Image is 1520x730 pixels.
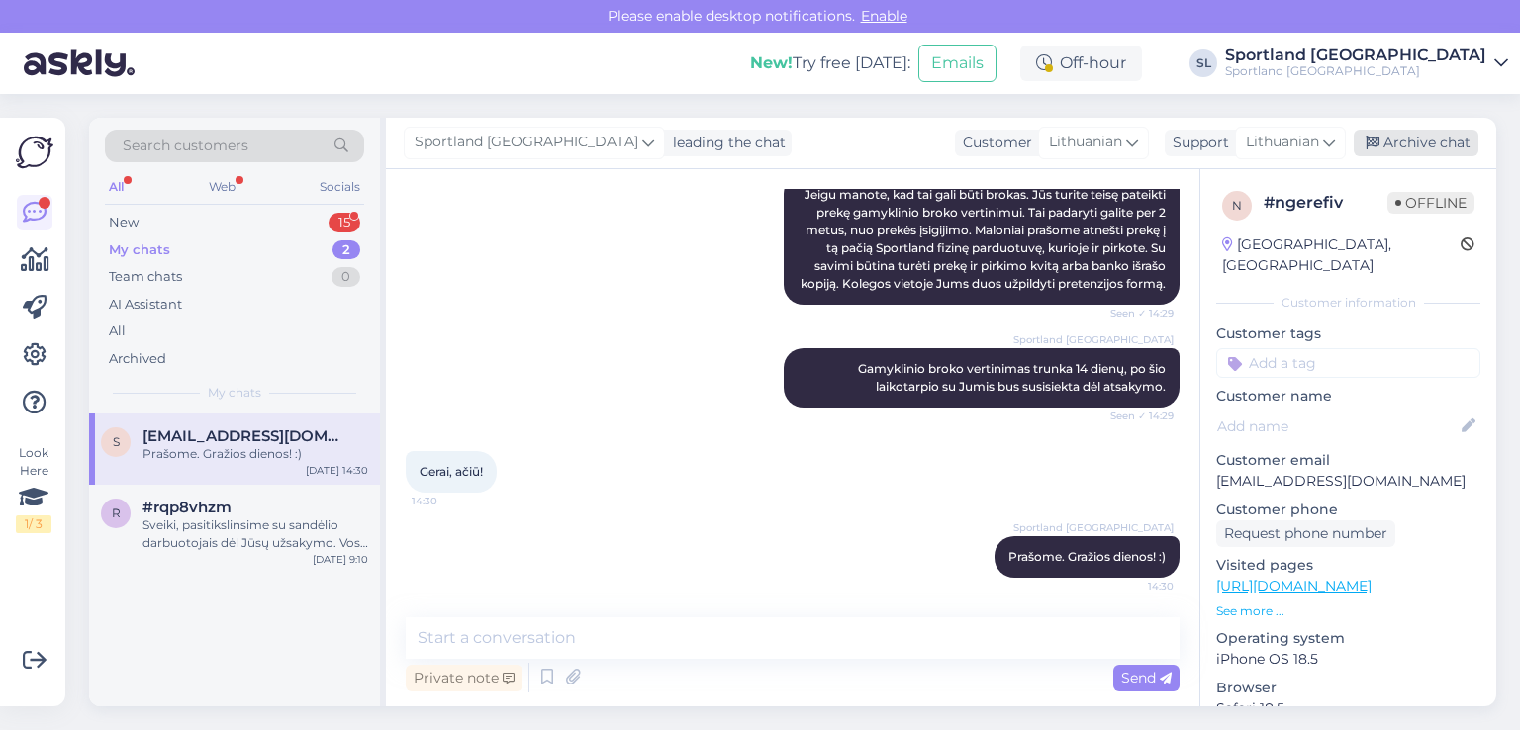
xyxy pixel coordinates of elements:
[665,133,786,153] div: leading the chat
[313,552,368,567] div: [DATE] 9:10
[1216,628,1480,649] p: Operating system
[16,444,51,533] div: Look Here
[1216,323,1480,344] p: Customer tags
[1013,520,1174,535] span: Sportland [GEOGRAPHIC_DATA]
[1216,471,1480,492] p: [EMAIL_ADDRESS][DOMAIN_NAME]
[1216,649,1480,670] p: iPhone OS 18.5
[1099,306,1174,320] span: Seen ✓ 14:29
[109,213,139,232] div: New
[1008,549,1166,564] span: Prašome. Gražios dienos! :)
[332,240,360,260] div: 2
[858,361,1169,394] span: Gamyklinio broko vertinimas trunka 14 dienų, po šio laikotarpio su Jumis bus susisiekta dėl atsak...
[306,463,368,478] div: [DATE] 14:30
[16,515,51,533] div: 1 / 3
[1099,409,1174,423] span: Seen ✓ 14:29
[1216,577,1372,594] a: [URL][DOMAIN_NAME]
[918,45,997,82] button: Emails
[1216,348,1480,378] input: Add a tag
[316,174,364,200] div: Socials
[109,240,170,260] div: My chats
[1232,198,1242,213] span: n
[105,174,128,200] div: All
[855,7,913,25] span: Enable
[1225,47,1486,63] div: Sportland [GEOGRAPHIC_DATA]
[1354,130,1478,156] div: Archive chat
[1246,132,1319,153] span: Lithuanian
[109,321,126,341] div: All
[1216,520,1395,547] div: Request phone number
[1189,49,1217,77] div: SL
[415,132,638,153] span: Sportland [GEOGRAPHIC_DATA]
[406,665,522,691] div: Private note
[1222,234,1461,276] div: [GEOGRAPHIC_DATA], [GEOGRAPHIC_DATA]
[1216,555,1480,576] p: Visited pages
[142,427,348,445] span: sipaviciutebeata@gmail.com
[112,505,121,520] span: r
[1049,132,1122,153] span: Lithuanian
[109,295,182,315] div: AI Assistant
[1216,678,1480,698] p: Browser
[16,134,53,171] img: Askly Logo
[123,136,248,156] span: Search customers
[1099,579,1174,593] span: 14:30
[1216,602,1480,620] p: See more ...
[205,174,239,200] div: Web
[109,349,166,369] div: Archived
[1121,669,1172,686] span: Send
[142,516,368,552] div: Sveiki, pasitikslinsime su sandėlio darbuotojais dėl Jūsų užsakymo. Vos tik gausime atsakymą, inf...
[1225,47,1508,79] a: Sportland [GEOGRAPHIC_DATA]Sportland [GEOGRAPHIC_DATA]
[332,267,360,287] div: 0
[1217,415,1458,437] input: Add name
[1013,332,1174,347] span: Sportland [GEOGRAPHIC_DATA]
[113,434,120,449] span: s
[955,133,1032,153] div: Customer
[412,494,486,508] span: 14:30
[1165,133,1229,153] div: Support
[1264,191,1387,215] div: # ngerefiv
[750,53,793,72] b: New!
[1216,500,1480,520] p: Customer phone
[142,445,368,463] div: Prašome. Gražios dienos! :)
[1216,294,1480,312] div: Customer information
[1020,46,1142,81] div: Off-hour
[208,384,261,402] span: My chats
[1216,450,1480,471] p: Customer email
[1225,63,1486,79] div: Sportland [GEOGRAPHIC_DATA]
[1216,698,1480,719] p: Safari 18.5
[142,499,232,516] span: #rqp8vhzm
[420,464,483,479] span: Gerai, ačiū!
[1387,192,1474,214] span: Offline
[750,51,910,75] div: Try free [DATE]:
[329,213,360,232] div: 15
[1216,386,1480,407] p: Customer name
[109,267,182,287] div: Team chats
